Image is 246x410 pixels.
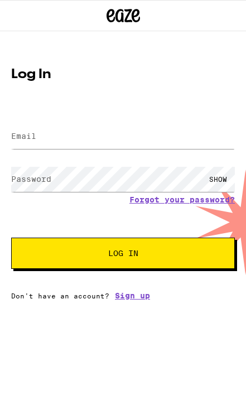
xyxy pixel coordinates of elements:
span: Log In [108,249,138,257]
input: Email [11,124,235,149]
label: Password [11,175,51,184]
h1: Log In [11,68,235,81]
button: Log In [11,238,235,269]
div: Don't have an account? [11,291,235,300]
a: Sign up [115,291,150,300]
div: SHOW [201,167,235,192]
a: Forgot your password? [129,195,235,204]
label: Email [11,132,36,141]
